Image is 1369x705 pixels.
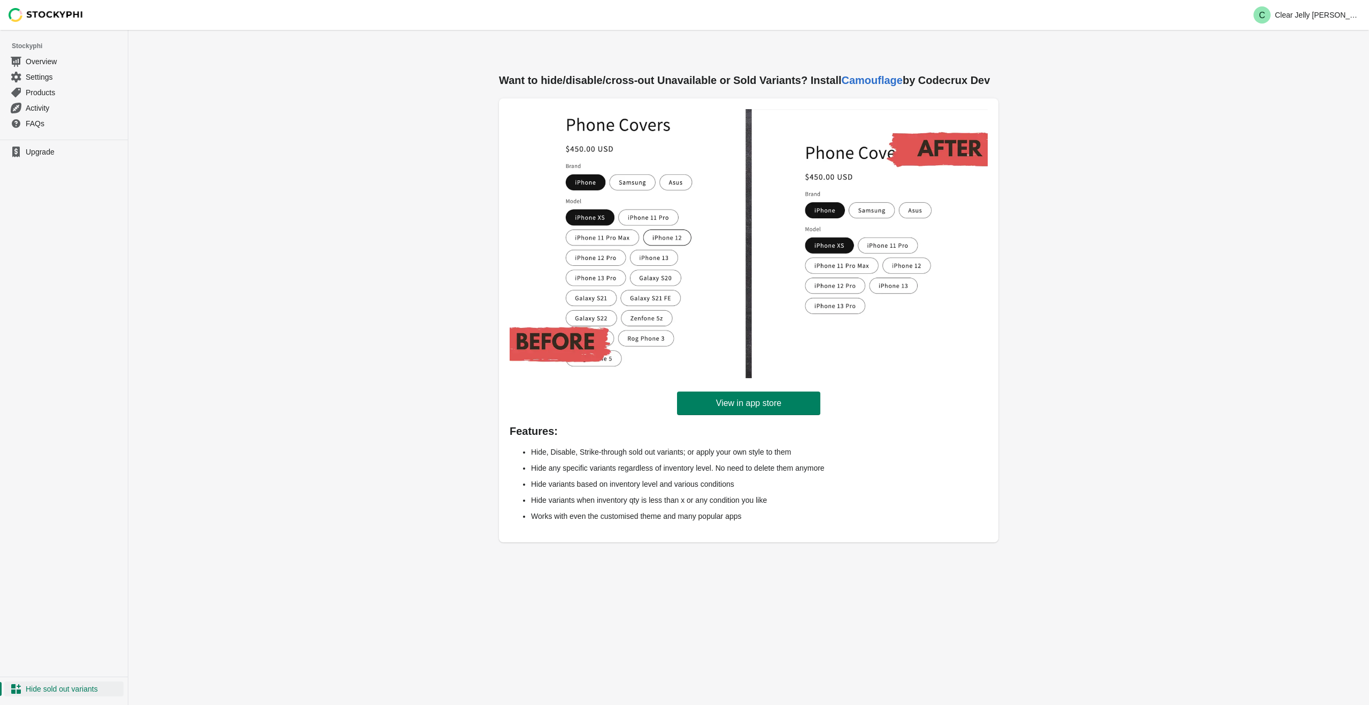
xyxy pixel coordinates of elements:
button: Avatar with initials CClear Jelly [PERSON_NAME] [1249,4,1365,26]
a: Overview [4,53,124,69]
img: image [510,109,988,378]
li: Hide variants based on inventory level and various conditions [531,476,988,492]
span: Avatar with initials C [1253,6,1271,24]
a: Settings [4,69,124,85]
li: Hide, Disable, Strike-through sold out variants; or apply your own style to them [531,444,988,460]
span: Hide sold out variants [26,684,121,694]
a: FAQs [4,116,124,131]
a: Products [4,85,124,100]
p: Clear Jelly [PERSON_NAME] [1275,11,1360,19]
li: Hide any specific variants regardless of inventory level. No need to delete them anymore [531,460,988,476]
span: Upgrade [26,147,121,157]
span: Activity [26,103,121,113]
a: View in app store [677,392,820,415]
span: Overview [26,56,121,67]
text: C [1259,11,1265,20]
span: FAQs [26,118,121,129]
a: Activity [4,100,124,116]
li: Works with even the customised theme and many popular apps [531,508,988,524]
span: Products [26,87,121,98]
li: Hide variants when inventory qty is less than x or any condition you like [531,492,988,508]
a: Camouflage [842,74,903,86]
span: Stockyphi [12,41,128,51]
a: Hide sold out variants [4,681,124,696]
h3: Features: [510,426,988,436]
span: View in app store [716,398,781,409]
h2: Want to hide/disable/cross-out Unavailable or Sold Variants? Install by Codecrux Dev [499,73,998,88]
span: Settings [26,72,121,82]
img: Stockyphi [9,8,83,22]
a: Upgrade [4,144,124,159]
